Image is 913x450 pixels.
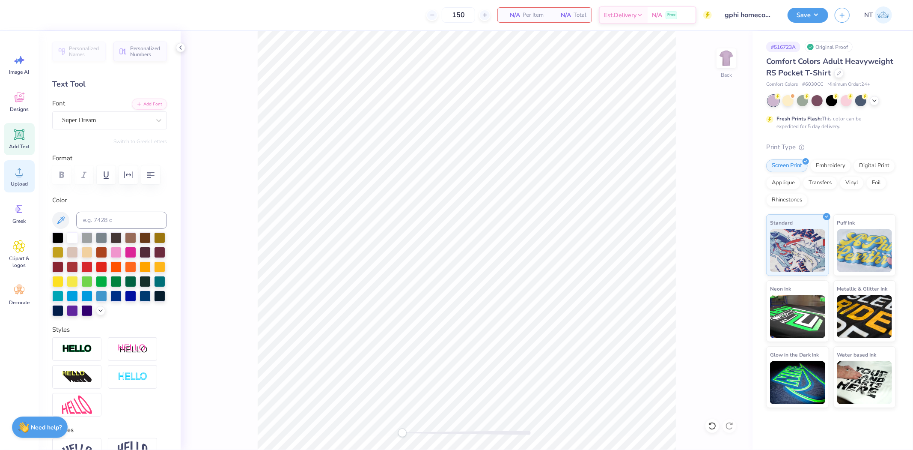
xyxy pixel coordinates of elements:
[9,299,30,306] span: Decorate
[766,177,800,189] div: Applique
[866,177,886,189] div: Foil
[854,159,895,172] div: Digital Print
[770,218,793,227] span: Standard
[827,81,870,88] span: Minimum Order: 24 +
[11,180,28,187] span: Upload
[776,115,882,130] div: This color can be expedited for 5 day delivery.
[76,212,167,229] input: e.g. 7428 c
[718,50,735,67] img: Back
[130,45,162,57] span: Personalized Numbers
[398,429,407,437] div: Accessibility label
[770,229,825,272] img: Standard
[52,78,167,90] div: Text Tool
[766,42,800,52] div: # 516723A
[10,106,29,113] span: Designs
[9,69,30,75] span: Image AI
[770,361,825,404] img: Glow in the Dark Ink
[52,153,167,163] label: Format
[837,218,855,227] span: Puff Ink
[52,325,70,335] label: Styles
[860,6,896,24] a: NT
[837,350,877,359] span: Water based Ink
[69,45,101,57] span: Personalized Names
[802,81,823,88] span: # 6030CC
[52,195,167,205] label: Color
[13,218,26,225] span: Greek
[837,284,888,293] span: Metallic & Glitter Ink
[803,177,837,189] div: Transfers
[118,344,148,354] img: Shadow
[766,142,896,152] div: Print Type
[442,7,475,23] input: – –
[523,11,544,20] span: Per Item
[113,42,167,61] button: Personalized Numbers
[837,295,892,338] img: Metallic & Glitter Ink
[875,6,892,24] img: Nestor Talens
[652,11,662,20] span: N/A
[118,372,148,382] img: Negative Space
[770,284,791,293] span: Neon Ink
[721,71,732,79] div: Back
[9,143,30,150] span: Add Text
[554,11,571,20] span: N/A
[718,6,781,24] input: Untitled Design
[62,370,92,384] img: 3D Illusion
[837,361,892,404] img: Water based Ink
[132,99,167,110] button: Add Font
[503,11,520,20] span: N/A
[574,11,586,20] span: Total
[604,11,636,20] span: Est. Delivery
[5,255,33,269] span: Clipart & logos
[776,115,822,122] strong: Fresh Prints Flash:
[766,194,808,207] div: Rhinestones
[52,99,65,108] label: Font
[837,229,892,272] img: Puff Ink
[766,159,808,172] div: Screen Print
[840,177,864,189] div: Vinyl
[766,56,893,78] span: Comfort Colors Adult Heavyweight RS Pocket T-Shirt
[770,350,819,359] span: Glow in the Dark Ink
[52,42,106,61] button: Personalized Names
[810,159,851,172] div: Embroidery
[667,12,675,18] span: Free
[31,423,62,432] strong: Need help?
[864,10,873,20] span: NT
[113,138,167,145] button: Switch to Greek Letters
[805,42,853,52] div: Original Proof
[770,295,825,338] img: Neon Ink
[62,344,92,354] img: Stroke
[62,396,92,414] img: Free Distort
[788,8,828,23] button: Save
[766,81,798,88] span: Comfort Colors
